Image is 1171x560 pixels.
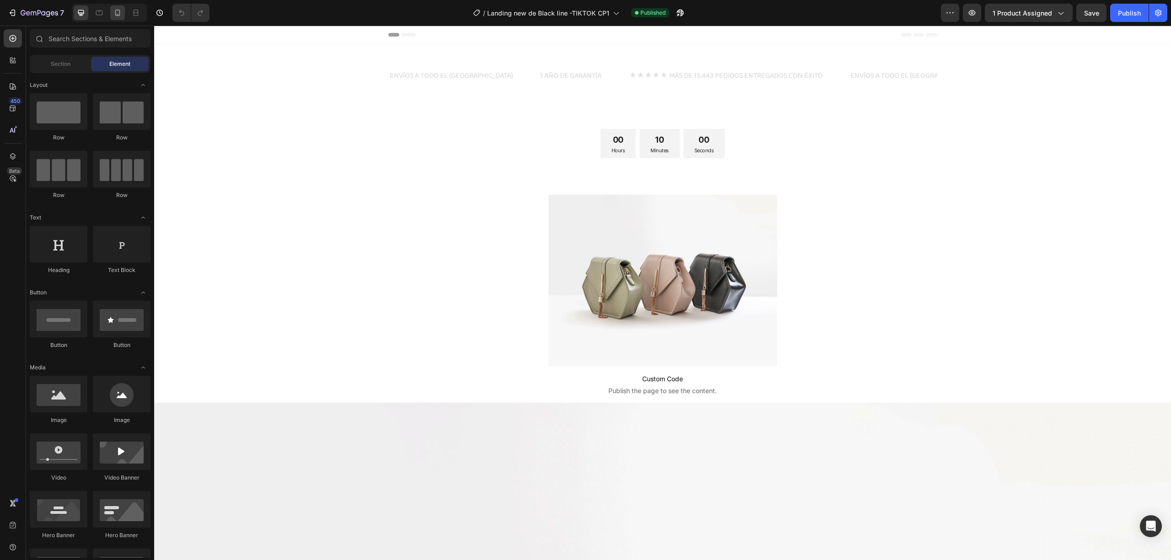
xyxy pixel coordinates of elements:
div: Row [30,133,87,142]
span: Element [109,60,130,68]
div: Video [30,474,87,482]
div: Hero Banner [93,531,150,539]
span: Section [51,60,70,68]
button: Publish [1110,4,1149,22]
div: Row [93,133,150,142]
div: Image [30,416,87,424]
span: Button [30,288,47,297]
span: Media [30,363,46,372]
p: Seconds [540,122,560,128]
div: Beta [7,167,22,175]
span: Save [1084,9,1099,17]
div: Open Intercom Messenger [1140,515,1162,537]
span: Layout [30,81,48,89]
div: Button [30,341,87,349]
iframe: Design area [154,26,1171,560]
div: 10 [496,107,515,122]
div: Undo/Redo [172,4,209,22]
span: / [483,8,485,18]
p: Hours [457,122,471,128]
div: Hero Banner [30,531,87,539]
span: Toggle open [136,360,150,375]
div: Row [30,191,87,199]
p: ENVÍOS A TODO EL [GEOGRAPHIC_DATA] [696,43,819,57]
span: 1 product assigned [993,8,1052,18]
button: 7 [4,4,68,22]
div: 00 [457,107,471,122]
span: Landing new de Black line -TIKTOK CP1 [487,8,609,18]
p: Minutes [496,122,515,128]
span: Text [30,213,41,222]
div: 00 [540,107,560,122]
div: Heading [30,266,87,274]
input: Search Sections & Elements [30,29,150,48]
span: Toggle open [136,78,150,92]
div: Video Banner [93,474,150,482]
div: 450 [9,97,22,105]
button: Save [1076,4,1107,22]
div: Button [93,341,150,349]
span: Toggle open [136,210,150,225]
p: 1 AÑO DE GARANTÍA [386,43,447,57]
div: Text Block [93,266,150,274]
div: Publish [1118,8,1141,18]
p: ★★★★★ MÁS DE 15,443 PEDIDOS ENTREGADOS CON ÉXITO [475,43,669,57]
div: Image [93,416,150,424]
p: 7 [60,7,64,18]
span: Published [640,9,666,17]
div: Row [93,191,150,199]
span: Toggle open [136,285,150,300]
button: 1 product assigned [985,4,1073,22]
p: ENVÍOS A TODO EL [GEOGRAPHIC_DATA] [236,43,359,57]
